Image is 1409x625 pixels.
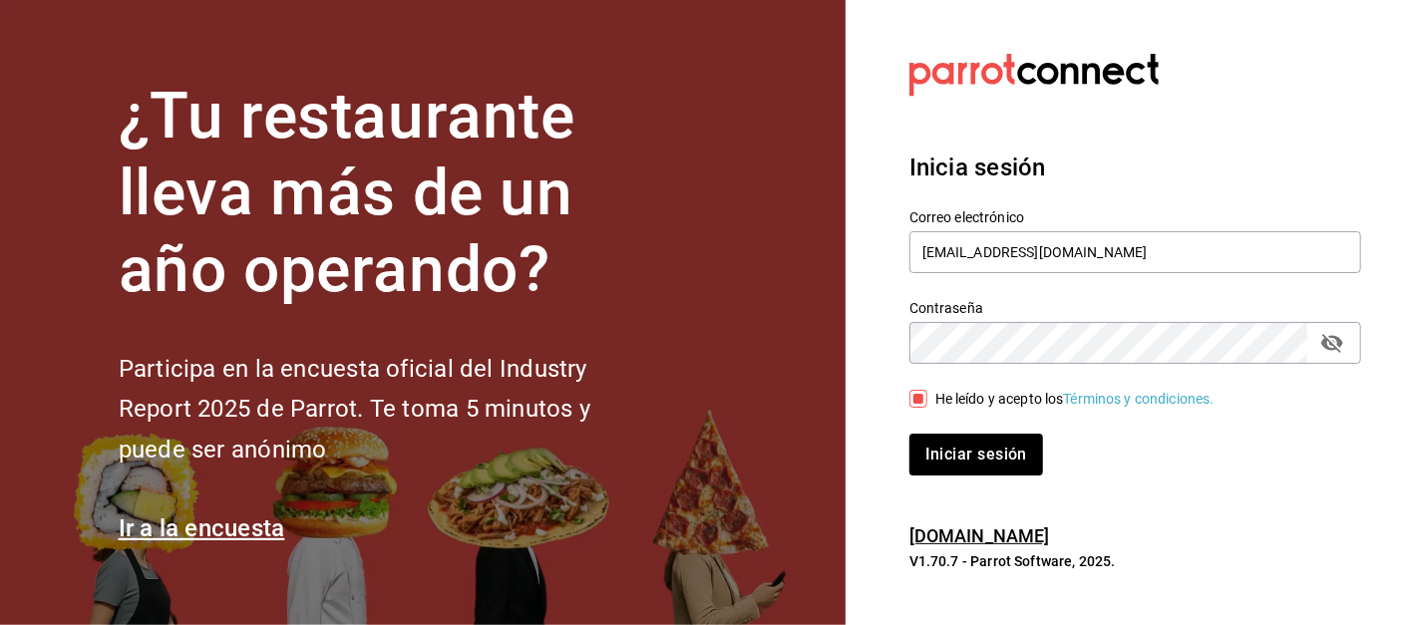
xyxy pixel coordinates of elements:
button: Iniciar sesión [909,434,1043,475]
h2: Participa en la encuesta oficial del Industry Report 2025 de Parrot. Te toma 5 minutos y puede se... [119,349,657,470]
label: Correo electrónico [909,211,1361,225]
button: passwordField [1315,326,1349,360]
h1: ¿Tu restaurante lleva más de un año operando? [119,79,657,308]
a: Términos y condiciones. [1064,391,1215,407]
a: Ir a la encuesta [119,514,285,542]
a: [DOMAIN_NAME] [909,525,1050,546]
label: Contraseña [909,302,1361,316]
p: V1.70.7 - Parrot Software, 2025. [909,551,1361,571]
input: Ingresa tu correo electrónico [909,231,1361,273]
div: He leído y acepto los [935,389,1215,410]
h3: Inicia sesión [909,150,1361,185]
